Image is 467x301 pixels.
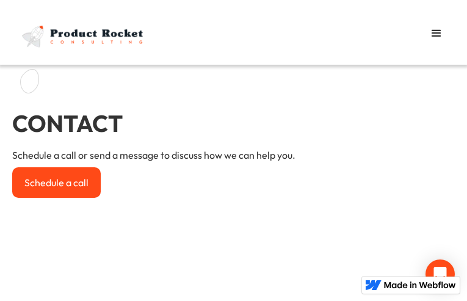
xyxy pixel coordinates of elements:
div: Open Intercom Messenger [425,259,455,289]
h1: CONTACT [12,98,123,149]
img: Product Rocket full light logo [18,15,150,53]
div: menu [418,15,455,52]
a: Schedule a call [12,167,101,198]
img: Made in Webflow [384,281,456,289]
a: home [12,15,150,53]
p: Schedule a call or send a message to discuss how we can help you. [12,149,295,161]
